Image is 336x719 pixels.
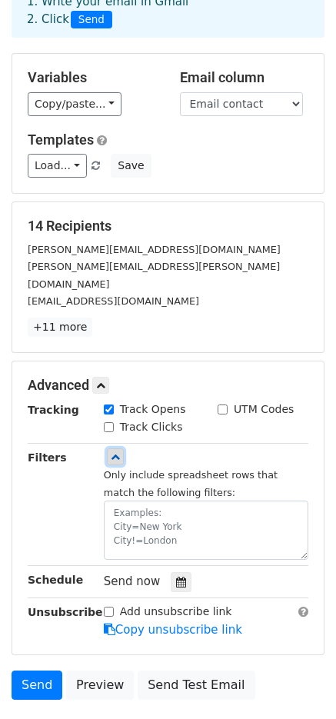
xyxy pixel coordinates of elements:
h5: Variables [28,69,157,86]
span: Send now [104,574,161,588]
strong: Filters [28,451,67,464]
small: [PERSON_NAME][EMAIL_ADDRESS][PERSON_NAME][DOMAIN_NAME] [28,261,280,290]
a: Send Test Email [138,671,254,700]
h5: Email column [180,69,309,86]
strong: Schedule [28,574,83,586]
strong: Unsubscribe [28,606,103,618]
label: UTM Codes [234,401,294,418]
small: [EMAIL_ADDRESS][DOMAIN_NAME] [28,295,199,307]
a: +11 more [28,318,92,337]
strong: Tracking [28,404,79,416]
button: Save [111,154,151,178]
a: Send [12,671,62,700]
label: Track Opens [120,401,186,418]
a: Load... [28,154,87,178]
small: [PERSON_NAME][EMAIL_ADDRESS][DOMAIN_NAME] [28,244,281,255]
span: Send [71,11,112,29]
a: Preview [66,671,134,700]
iframe: Chat Widget [259,645,336,719]
small: Only include spreadsheet rows that match the following filters: [104,469,278,498]
h5: Advanced [28,377,308,394]
a: Templates [28,131,94,148]
label: Add unsubscribe link [120,604,232,620]
a: Copy/paste... [28,92,121,116]
label: Track Clicks [120,419,183,435]
h5: 14 Recipients [28,218,308,235]
a: Copy unsubscribe link [104,623,242,637]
